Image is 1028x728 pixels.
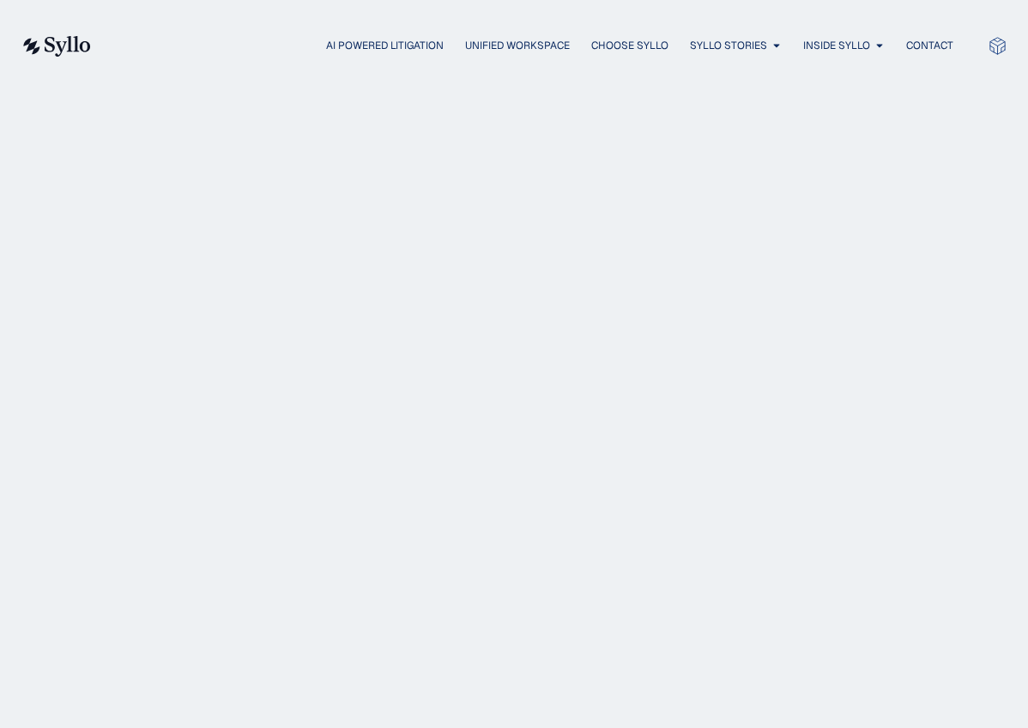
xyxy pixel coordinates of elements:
[125,38,953,54] nav: Menu
[465,38,570,53] a: Unified Workspace
[591,38,668,53] a: Choose Syllo
[906,38,953,53] a: Contact
[326,38,444,53] a: AI Powered Litigation
[21,36,91,57] img: syllo
[803,38,870,53] a: Inside Syllo
[690,38,767,53] a: Syllo Stories
[125,38,953,54] div: Menu Toggle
